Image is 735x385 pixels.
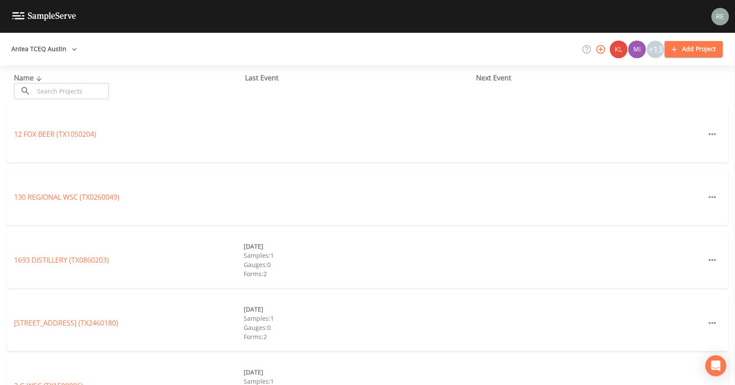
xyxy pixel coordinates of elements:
[12,12,76,21] img: logo
[14,192,119,202] a: 130 REGIONAL WSC (TX0260049)
[244,305,473,314] div: [DATE]
[34,83,109,99] input: Search Projects
[244,251,473,260] div: Samples: 1
[705,355,726,376] div: Open Intercom Messenger
[711,8,729,25] img: e720f1e92442e99c2aab0e3b783e6548
[14,255,109,265] a: 1693 DISTILLERY (TX0860203)
[628,41,646,58] div: Miriaha Caddie
[245,73,476,83] div: Last Event
[244,332,473,341] div: Forms: 2
[628,41,646,58] img: a1ea4ff7c53760f38bef77ef7c6649bf
[14,129,96,139] a: 12 FOX BEER (TX1050204)
[244,260,473,269] div: Gauges: 0
[244,242,473,251] div: [DATE]
[476,73,707,83] div: Next Event
[14,73,44,83] span: Name
[8,41,80,57] button: Antea TCEQ Austin
[14,318,118,328] a: [STREET_ADDRESS] (TX2460180)
[665,41,723,57] button: Add Project
[647,41,664,58] div: +13
[244,314,473,323] div: Samples: 1
[244,269,473,278] div: Forms: 2
[609,41,628,58] div: Kler Teran
[610,41,627,58] img: 9c4450d90d3b8045b2e5fa62e4f92659
[244,368,473,377] div: [DATE]
[244,323,473,332] div: Gauges: 0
